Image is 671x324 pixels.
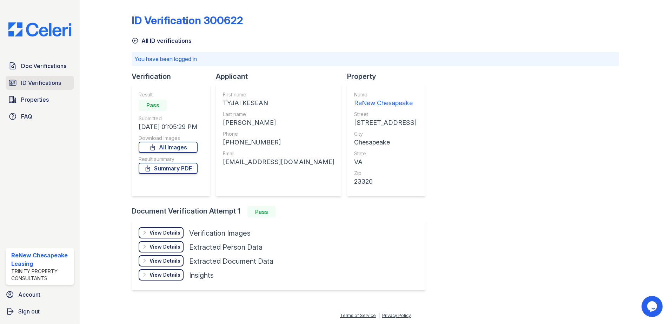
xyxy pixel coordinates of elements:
[139,142,198,153] a: All Images
[340,313,376,318] a: Terms of Service
[139,91,198,98] div: Result
[3,304,77,318] a: Sign out
[347,72,431,81] div: Property
[21,79,61,87] span: ID Verifications
[354,157,417,167] div: VA
[18,307,40,316] span: Sign out
[354,177,417,187] div: 23320
[642,296,664,317] iframe: chat widget
[247,206,275,217] div: Pass
[354,137,417,147] div: Chesapeake
[11,251,71,268] div: ReNew Chesapeake Leasing
[139,100,167,111] div: Pass
[6,109,74,123] a: FAQ
[139,122,198,132] div: [DATE] 01:05:29 PM
[3,288,77,302] a: Account
[6,76,74,90] a: ID Verifications
[6,59,74,73] a: Doc Verifications
[132,72,216,81] div: Verification
[354,91,417,108] a: Name ReNew Chesapeake
[132,14,243,27] div: ID Verification 300622
[21,62,66,70] span: Doc Verifications
[223,130,334,137] div: Phone
[139,156,198,163] div: Result summary
[354,150,417,157] div: State
[189,228,251,238] div: Verification Images
[223,118,334,128] div: [PERSON_NAME]
[354,118,417,128] div: [STREET_ADDRESS]
[11,268,71,282] div: Trinity Property Consultants
[189,270,214,280] div: Insights
[354,98,417,108] div: ReNew Chesapeake
[139,163,198,174] a: Summary PDF
[354,111,417,118] div: Street
[354,130,417,137] div: City
[223,98,334,108] div: TYJAI KESEAN
[6,93,74,107] a: Properties
[216,72,347,81] div: Applicant
[18,290,40,299] span: Account
[150,243,180,250] div: View Details
[354,170,417,177] div: Zip
[139,115,198,122] div: Submitted
[3,22,77,36] img: CE_Logo_Blue-a8612792a0a2168367f1c8372b55b34899dd931a85d93a1a3d3e32e68fde9ad4.png
[378,313,380,318] div: |
[132,206,431,217] div: Document Verification Attempt 1
[189,256,273,266] div: Extracted Document Data
[21,112,32,121] span: FAQ
[189,242,263,252] div: Extracted Person Data
[132,36,192,45] a: All ID verifications
[223,111,334,118] div: Last name
[150,229,180,236] div: View Details
[150,271,180,278] div: View Details
[134,55,616,63] p: You have been logged in
[223,137,334,147] div: [PHONE_NUMBER]
[382,313,411,318] a: Privacy Policy
[223,157,334,167] div: [EMAIL_ADDRESS][DOMAIN_NAME]
[223,150,334,157] div: Email
[354,91,417,98] div: Name
[21,95,49,104] span: Properties
[150,257,180,264] div: View Details
[223,91,334,98] div: First name
[139,135,198,142] div: Download Images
